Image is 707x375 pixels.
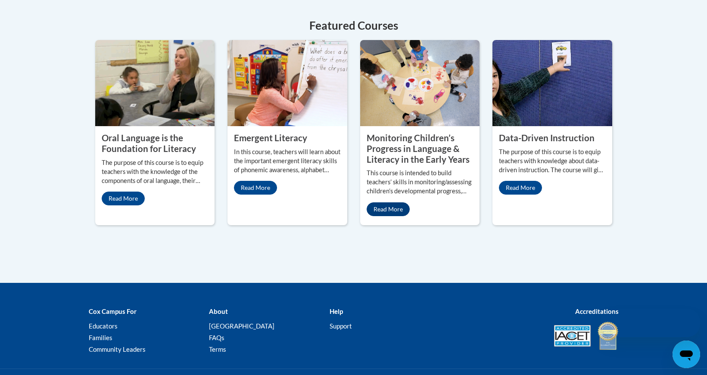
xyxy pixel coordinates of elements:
[601,309,700,337] iframe: 来自公司的消息
[673,341,700,368] iframe: 启动消息传送窗口的按钮
[102,192,145,205] a: Read More
[234,181,277,195] a: Read More
[575,307,619,315] b: Accreditations
[234,148,341,175] p: In this course, teachers will learn about the important emergent literacy skills of phonemic awar...
[360,40,480,126] img: Monitoring Children’s Progress in Language & Literacy in the Early Years
[89,345,146,353] a: Community Leaders
[492,40,612,126] img: Data-Driven Instruction
[227,40,347,126] img: Emergent Literacy
[234,133,307,143] property: Emergent Literacy
[499,133,595,143] property: Data-Driven Instruction
[95,17,612,34] h4: Featured Courses
[209,322,274,330] a: [GEOGRAPHIC_DATA]
[89,334,112,341] a: Families
[95,40,215,126] img: Oral Language is the Foundation for Literacy
[102,133,196,154] property: Oral Language is the Foundation for Literacy
[330,322,352,330] a: Support
[330,307,343,315] b: Help
[499,181,542,195] a: Read More
[554,325,591,347] img: Accredited IACET® Provider
[209,334,224,341] a: FAQs
[89,307,137,315] b: Cox Campus For
[499,148,606,175] p: The purpose of this course is to equip teachers with knowledge about data-driven instruction. The...
[102,158,209,186] p: The purpose of this course is to equip teachers with the knowledge of the components of oral lang...
[367,202,410,216] a: Read More
[209,345,226,353] a: Terms
[89,322,118,330] a: Educators
[367,133,470,164] property: Monitoring Children’s Progress in Language & Literacy in the Early Years
[209,307,228,315] b: About
[367,169,473,196] p: This course is intended to build teachers’ skills in monitoring/assessing children’s developmenta...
